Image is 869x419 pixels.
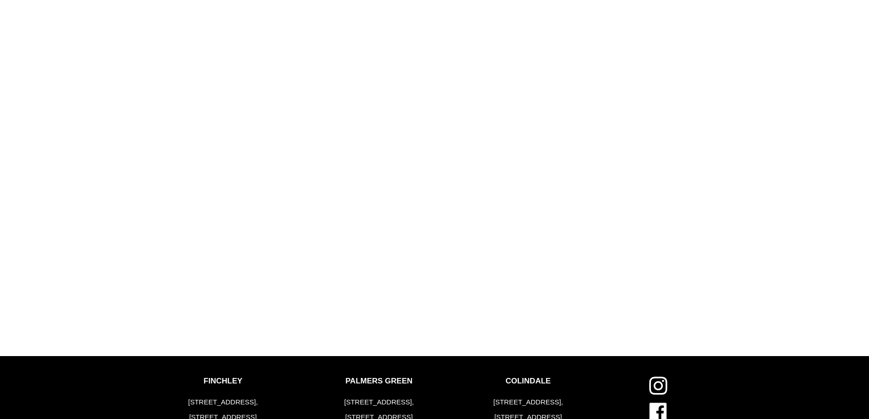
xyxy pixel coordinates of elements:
p: [STREET_ADDRESS], [491,397,566,408]
p: [STREET_ADDRESS], [186,397,260,408]
p: FINCHLEY [186,377,260,386]
p: COLINDALE [491,377,566,386]
p: PALMERS GREEN [342,377,416,386]
p: [STREET_ADDRESS], [342,397,416,408]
